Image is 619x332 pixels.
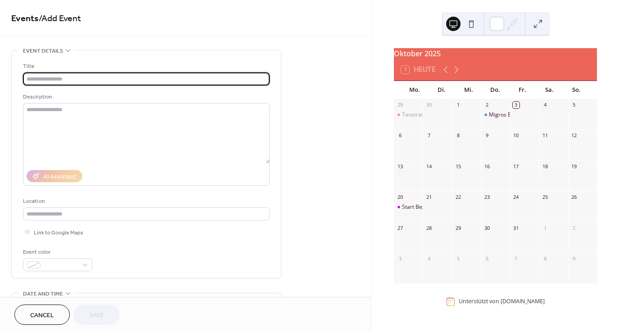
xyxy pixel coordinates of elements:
[481,111,510,119] div: Migros Eröffnungstanzen in Nesslau ab 17 Uhr
[571,194,578,201] div: 26
[425,132,432,139] div: 7
[397,255,403,262] div: 3
[394,48,597,59] div: Oktober 2025
[397,102,403,108] div: 29
[397,132,403,139] div: 6
[425,163,432,170] div: 14
[397,163,403,170] div: 13
[542,102,548,108] div: 4
[23,62,268,71] div: Title
[39,10,81,27] span: / Add Event
[536,81,563,99] div: Sa.
[23,247,90,257] div: Event color
[571,163,578,170] div: 19
[571,102,578,108] div: 5
[455,163,461,170] div: 15
[483,194,490,201] div: 23
[455,255,461,262] div: 5
[34,228,83,238] span: Link to Google Maps
[513,132,520,139] div: 10
[513,224,520,231] div: 31
[455,224,461,231] div: 29
[455,194,461,201] div: 22
[402,203,535,211] div: Start Beginner und Wiedereinsteigerkurs im Badisaal
[397,224,403,231] div: 27
[394,203,423,211] div: Start Beginner und Wiedereinsteigerkurs im Badisaal
[23,92,268,102] div: Description
[483,163,490,170] div: 16
[513,163,520,170] div: 17
[483,102,490,108] div: 2
[483,132,490,139] div: 9
[513,102,520,108] div: 3
[23,289,63,299] span: Date and time
[501,298,545,305] a: [DOMAIN_NAME]
[11,10,39,27] a: Events
[394,111,423,119] div: Tanztraining mit den gOLDengirls in Ebnat-Kappel
[542,194,548,201] div: 25
[542,132,548,139] div: 11
[513,194,520,201] div: 24
[23,46,63,56] span: Event details
[425,224,432,231] div: 28
[425,102,432,108] div: 30
[425,194,432,201] div: 21
[571,255,578,262] div: 9
[542,224,548,231] div: 1
[459,298,545,305] div: Unterstützt von
[402,111,548,119] div: Tanztraining mit den gOLDengirls in [GEOGRAPHIC_DATA]
[455,81,482,99] div: Mi.
[542,163,548,170] div: 18
[509,81,536,99] div: Fr.
[455,102,461,108] div: 1
[513,255,520,262] div: 7
[563,81,590,99] div: So.
[397,194,403,201] div: 20
[425,255,432,262] div: 4
[455,132,461,139] div: 8
[482,81,509,99] div: Do.
[483,224,490,231] div: 30
[14,305,70,325] button: Cancel
[571,132,578,139] div: 12
[428,81,455,99] div: Di.
[483,255,490,262] div: 6
[571,224,578,231] div: 2
[542,255,548,262] div: 8
[401,81,428,99] div: Mo.
[30,311,54,320] span: Cancel
[23,197,268,206] div: Location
